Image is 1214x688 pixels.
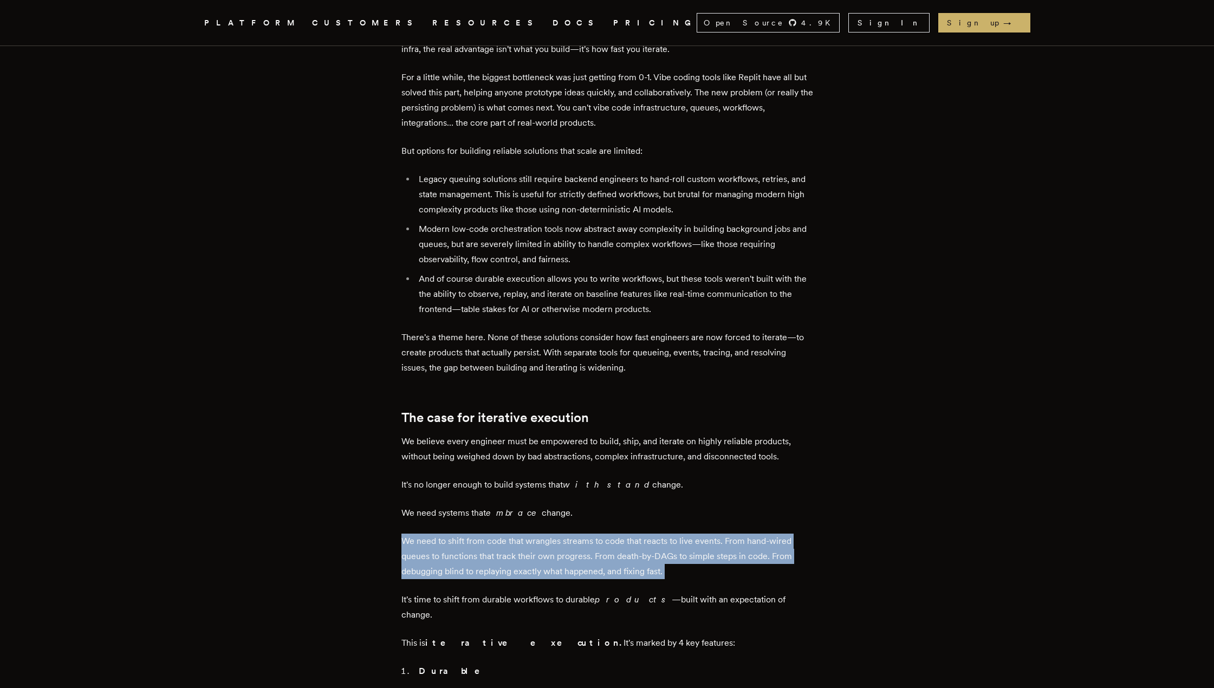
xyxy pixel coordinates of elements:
[401,635,813,651] p: This is It's marked by 4 key features:
[401,70,813,131] p: For a little while, the biggest bottleneck was just getting from 0-1. Vibe coding tools like Repl...
[401,505,813,521] p: We need systems that change.
[801,17,837,28] span: 4.9 K
[416,172,813,217] li: Legacy queuing solutions still require backend engineers to hand-roll custom workflows, retries, ...
[486,508,542,518] em: embrace
[416,222,813,267] li: Modern low-code orchestration tools now abstract away complexity in building background jobs and ...
[553,16,600,30] a: DOCS
[401,434,813,464] p: We believe every engineer must be empowered to build, ship, and iterate on highly reliable produc...
[938,13,1030,33] a: Sign up
[401,534,813,579] p: We need to shift from code that wrangles streams to code that reacts to live events. From hand-wi...
[401,592,813,622] p: It's time to shift from durable workflows to durable —built with an expectation of change.
[401,330,813,375] p: There's a theme here. None of these solutions consider how fast engineers are now forced to itera...
[416,271,813,317] li: And of course durable execution allows you to write workflows, but these tools weren't built with...
[401,477,813,492] p: It's no longer enough to build systems that change.
[595,594,672,605] em: products
[704,17,784,28] span: Open Source
[204,16,299,30] button: PLATFORM
[401,144,813,159] p: But options for building reliable solutions that scale are limited:
[419,666,495,676] strong: Durable
[432,16,540,30] button: RESOURCES
[401,410,813,425] h2: The case for iterative execution
[848,13,930,33] a: Sign In
[1003,17,1022,28] span: →
[312,16,419,30] a: CUSTOMERS
[563,479,652,490] em: withstand
[425,638,624,648] strong: iterative execution.
[613,16,697,30] a: PRICING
